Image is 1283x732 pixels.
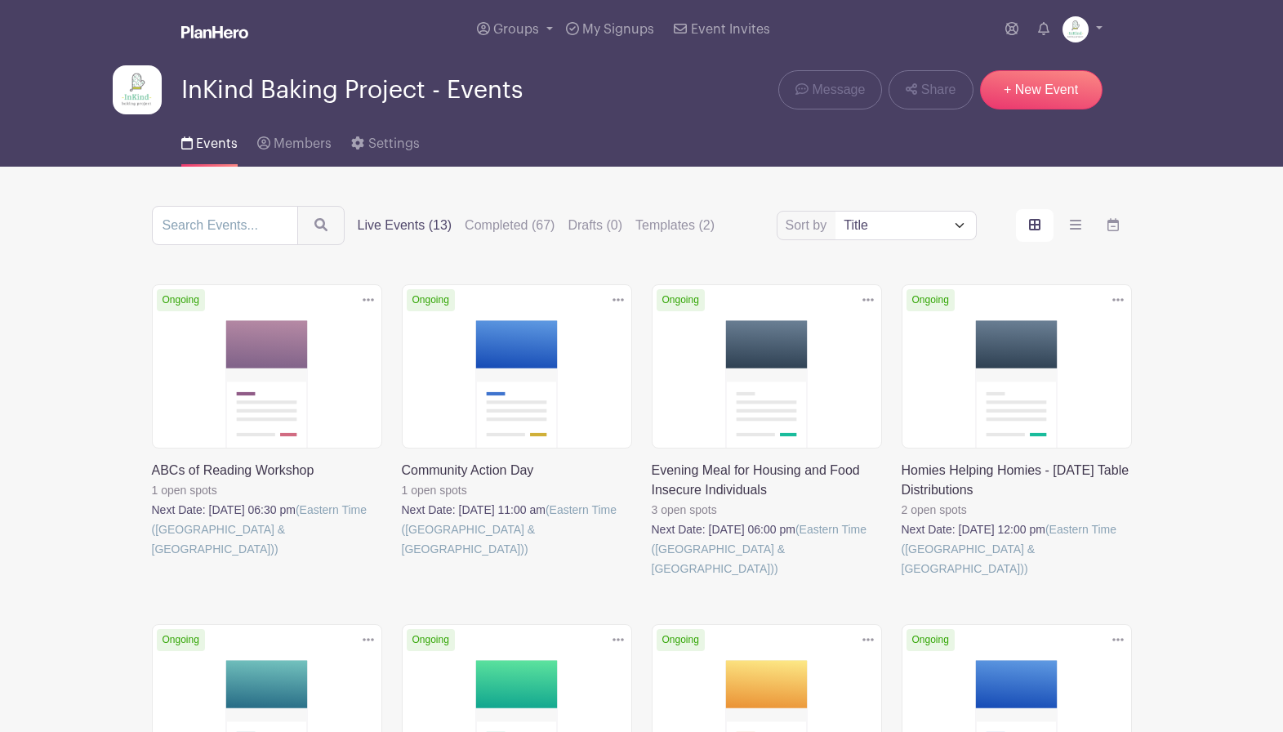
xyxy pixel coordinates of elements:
[196,137,238,150] span: Events
[181,77,523,104] span: InKind Baking Project - Events
[786,216,832,235] label: Sort by
[152,206,298,245] input: Search Events...
[465,216,555,235] label: Completed (67)
[1016,209,1132,242] div: order and view
[778,70,882,109] a: Message
[921,80,956,100] span: Share
[568,216,622,235] label: Drafts (0)
[582,23,654,36] span: My Signups
[358,216,452,235] label: Live Events (13)
[812,80,865,100] span: Message
[889,70,973,109] a: Share
[691,23,770,36] span: Event Invites
[1062,16,1089,42] img: InKind-Logo.jpg
[257,114,332,167] a: Members
[181,25,248,38] img: logo_white-6c42ec7e38ccf1d336a20a19083b03d10ae64f83f12c07503d8b9e83406b4c7d.svg
[980,70,1103,109] a: + New Event
[635,216,715,235] label: Templates (2)
[181,114,238,167] a: Events
[113,65,162,114] img: InKind-Logo.jpg
[493,23,539,36] span: Groups
[358,216,715,235] div: filters
[274,137,332,150] span: Members
[351,114,419,167] a: Settings
[368,137,420,150] span: Settings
